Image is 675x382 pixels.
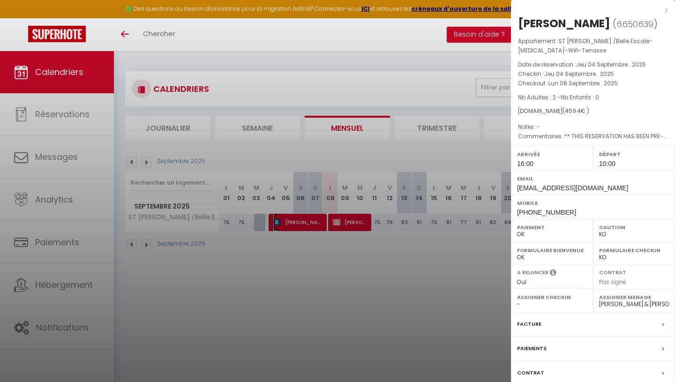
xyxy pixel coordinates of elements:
[517,223,587,232] label: Paiement
[518,132,668,141] p: Commentaires :
[518,16,610,31] div: [PERSON_NAME]
[576,60,646,68] span: Jeu 04 Septembre . 2025
[517,198,669,208] label: Mobile
[599,292,669,302] label: Assigner Menage
[518,107,668,116] div: [DOMAIN_NAME]
[518,37,668,55] p: Appartement :
[517,160,533,167] span: 16:00
[599,278,626,286] span: Pas signé
[518,93,599,101] span: Nb Adultes : 2 -
[599,160,615,167] span: 10:00
[518,69,668,79] p: Checkin :
[511,5,668,16] div: x
[517,174,669,183] label: Email
[517,209,576,216] span: [PHONE_NUMBER]
[518,60,668,69] p: Date de réservation :
[518,79,668,88] p: Checkout :
[517,344,547,353] label: Paiements
[550,269,556,279] i: Sélectionner OUI si vous souhaiter envoyer les séquences de messages post-checkout
[517,184,628,192] span: [EMAIL_ADDRESS][DOMAIN_NAME]
[517,292,587,302] label: Assigner Checkin
[544,70,614,78] span: Jeu 04 Septembre . 2025
[518,37,652,54] span: ST [PERSON_NAME] /Belle Escale-[MEDICAL_DATA]-Wifi-Terrasse
[517,150,587,159] label: Arrivée
[517,246,587,255] label: Formulaire Bienvenue
[561,93,599,101] span: Nb Enfants : 0
[517,269,548,277] label: A relancer
[616,18,653,30] span: 6650639
[518,122,668,132] p: Notes :
[562,107,589,115] span: ( € )
[599,269,626,275] label: Contrat
[517,368,544,378] label: Contrat
[548,79,618,87] span: Lun 08 Septembre . 2025
[537,123,540,131] span: -
[517,319,541,329] label: Facture
[599,246,669,255] label: Formulaire Checkin
[599,223,669,232] label: Caution
[613,17,658,30] span: ( )
[565,107,581,115] span: 459.4
[7,4,36,32] button: Ouvrir le widget de chat LiveChat
[599,150,669,159] label: Départ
